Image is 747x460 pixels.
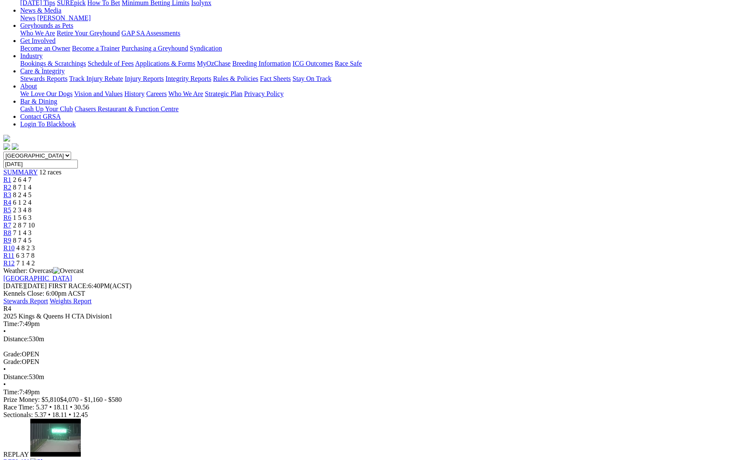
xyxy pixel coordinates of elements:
span: • [70,404,72,411]
a: Vision and Values [74,90,122,97]
span: 12.45 [73,411,88,418]
span: 12 races [39,168,61,176]
span: 8 7 4 5 [13,237,32,244]
div: News & Media [20,14,744,22]
a: Privacy Policy [244,90,284,97]
div: OPEN [3,350,744,358]
a: Fact Sheets [260,75,291,82]
span: • [49,404,52,411]
img: facebook.svg [3,143,10,150]
span: • [48,411,51,418]
a: History [124,90,144,97]
a: Bookings & Scratchings [20,60,86,67]
span: Grade: [3,350,22,358]
span: Time: [3,320,19,327]
a: Stewards Report [3,297,48,305]
span: 18.11 [52,411,67,418]
input: Select date [3,160,78,168]
span: REPLAY [3,451,29,458]
span: [DATE] [3,282,25,289]
a: Cash Up Your Club [20,105,73,112]
span: Distance: [3,373,29,380]
div: 7:49pm [3,388,744,396]
span: 2 3 4 8 [13,206,32,214]
a: Stay On Track [292,75,331,82]
a: [GEOGRAPHIC_DATA] [3,275,72,282]
span: Race Time: [3,404,34,411]
a: R9 [3,237,11,244]
a: Greyhounds as Pets [20,22,73,29]
span: 2 6 4 7 [13,176,32,183]
span: [DATE] [3,282,47,289]
a: Stewards Reports [20,75,67,82]
a: ICG Outcomes [292,60,333,67]
a: Careers [146,90,167,97]
a: Purchasing a Greyhound [122,45,188,52]
div: Industry [20,60,744,67]
a: GAP SA Assessments [122,29,181,37]
a: Chasers Restaurant & Function Centre [74,105,178,112]
span: 2 8 7 10 [13,222,35,229]
a: R12 [3,259,15,267]
span: FIRST RACE: [48,282,88,289]
a: Who We Are [20,29,55,37]
div: 2025 Kings & Queens H CTA Division1 [3,313,744,320]
span: • [69,411,71,418]
span: 7 1 4 3 [13,229,32,236]
a: Rules & Policies [213,75,258,82]
a: Strategic Plan [205,90,242,97]
img: twitter.svg [12,143,19,150]
span: R8 [3,229,11,236]
a: Applications & Forms [135,60,195,67]
div: 530m [3,373,744,381]
div: 530m [3,335,744,343]
a: News & Media [20,7,61,14]
a: Integrity Reports [165,75,211,82]
span: 30.56 [74,404,89,411]
a: [PERSON_NAME] [37,14,90,21]
div: Get Involved [20,45,744,52]
span: R11 [3,252,14,259]
div: 7:49pm [3,320,744,328]
div: About [20,90,744,98]
a: R7 [3,222,11,229]
a: Weights Report [50,297,92,305]
span: 6:40PM(ACST) [48,282,132,289]
span: 5.37 [35,411,46,418]
span: 5.37 [36,404,48,411]
span: 18.11 [53,404,68,411]
div: Greyhounds as Pets [20,29,744,37]
span: 6 1 2 4 [13,199,32,206]
a: R10 [3,244,15,251]
span: Sectionals: [3,411,33,418]
a: Syndication [190,45,222,52]
a: R4 [3,199,11,206]
a: R3 [3,191,11,198]
a: We Love Our Dogs [20,90,72,97]
a: Care & Integrity [20,67,65,75]
span: Grade: [3,358,22,365]
span: 8 2 4 5 [13,191,32,198]
a: MyOzChase [197,60,231,67]
a: Injury Reports [125,75,164,82]
a: Login To Blackbook [20,120,76,128]
a: Become a Trainer [72,45,120,52]
span: 8 7 1 4 [13,184,32,191]
a: R1 [3,176,11,183]
span: 7 1 4 2 [16,259,35,267]
a: R2 [3,184,11,191]
a: Bar & Dining [20,98,57,105]
a: R6 [3,214,11,221]
span: Weather: Overcast [3,267,84,274]
a: R5 [3,206,11,214]
a: SUMMARY [3,168,37,176]
a: Get Involved [20,37,56,44]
